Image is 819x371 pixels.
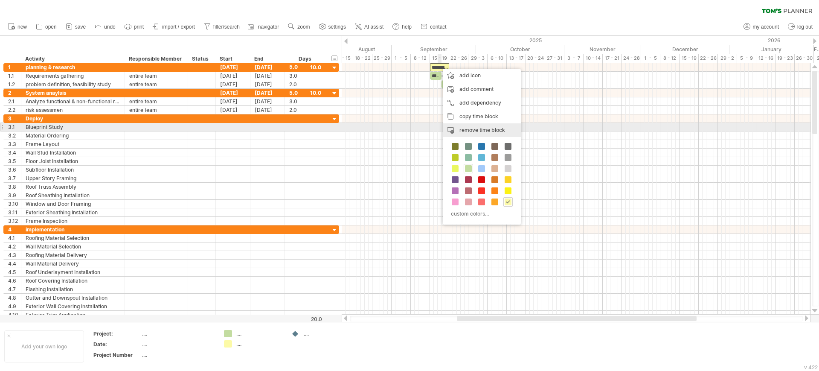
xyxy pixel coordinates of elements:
[26,123,120,131] div: Blueprint Study
[93,351,140,359] div: Project Number
[8,217,21,225] div: 3.12
[285,316,322,322] div: 20.0
[26,200,120,208] div: Window and Door Framing
[129,97,183,105] div: entire team
[8,302,21,310] div: 4.9
[317,21,349,32] a: settings
[34,21,59,32] a: open
[411,54,430,63] div: 8 - 12
[26,97,120,105] div: Analyze functional & non-functional requirements
[216,106,250,114] div: [DATE]
[468,54,488,63] div: 29 - 3
[26,217,120,225] div: Frame Inspection
[8,114,21,123] div: 3
[26,63,120,71] div: planning & research
[26,294,120,302] div: Gutter and Downspout Installation
[26,225,120,234] div: implementation
[8,89,21,97] div: 2
[122,21,146,32] a: print
[8,157,21,165] div: 3.5
[26,72,120,80] div: Requirements gathering
[804,364,818,371] div: v 422
[488,54,507,63] div: 6 - 10
[8,123,21,131] div: 3.1
[729,45,814,54] div: January 2026
[775,54,795,63] div: 19 - 23
[26,242,120,251] div: Wall Material Selection
[402,24,412,30] span: help
[8,294,21,302] div: 4.8
[786,21,815,32] a: log out
[220,55,245,63] div: Start
[507,54,526,63] div: 13 - 17
[289,72,321,80] div: 3.0
[443,69,521,82] div: add icon
[162,24,195,30] span: import / export
[26,106,120,114] div: risk assessmen
[289,97,321,105] div: 3.0
[443,82,521,96] div: add comment
[8,191,21,199] div: 3.9
[447,208,514,219] div: custom colors...
[8,97,21,105] div: 2.1
[364,24,383,30] span: AI assist
[285,55,325,63] div: Days
[526,54,545,63] div: 20 - 24
[192,55,211,63] div: Status
[680,54,699,63] div: 15 - 19
[8,149,21,157] div: 3.4
[26,260,120,268] div: Wall Material Delivery
[8,131,21,140] div: 3.2
[603,54,622,63] div: 17 - 21
[236,340,283,348] div: ....
[64,21,88,32] a: save
[250,89,285,97] div: [DATE]
[4,330,84,362] div: Add your own logo
[741,21,781,32] a: my account
[17,24,27,30] span: new
[26,114,120,123] div: Deploy
[622,54,641,63] div: 24 - 28
[372,54,392,63] div: 25 - 29
[8,166,21,174] div: 3.6
[641,54,660,63] div: 1 - 5
[254,55,280,63] div: End
[8,277,21,285] div: 4.6
[213,24,240,30] span: filter/search
[8,63,21,71] div: 1
[26,131,120,140] div: Material Ordering
[250,72,285,80] div: [DATE]
[202,21,242,32] a: filter/search
[753,24,779,30] span: my account
[545,54,564,63] div: 27 - 31
[8,140,21,148] div: 3.3
[459,127,505,133] span: remove time block
[8,268,21,276] div: 4.5
[26,174,120,182] div: Upper Story Framing
[26,149,120,157] div: Wall Stud Installation
[26,234,120,242] div: Roofing Material Selection
[26,311,120,319] div: Exterior Trim Application
[8,106,21,114] div: 2.2
[26,89,120,97] div: System anaylsis
[8,285,21,293] div: 4.7
[142,330,214,337] div: ....
[129,72,183,80] div: entire team
[756,54,775,63] div: 12 - 16
[430,24,447,30] span: contact
[289,80,321,88] div: 2.0
[129,55,183,63] div: Responsible Member
[392,45,476,54] div: September 2025
[430,54,449,63] div: 15 - 19
[93,341,140,348] div: Date:
[216,97,250,105] div: [DATE]
[250,63,285,71] div: [DATE]
[142,341,214,348] div: ....
[93,21,118,32] a: undo
[216,72,250,80] div: [DATE]
[304,330,350,337] div: ....
[216,63,250,71] div: [DATE]
[641,45,729,54] div: December 2025
[8,311,21,319] div: 4.10
[8,242,21,251] div: 4.2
